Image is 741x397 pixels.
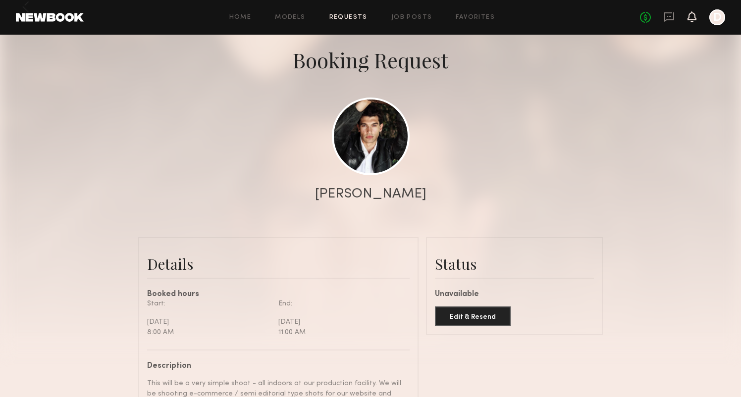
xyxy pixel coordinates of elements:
[278,317,402,327] div: [DATE]
[456,14,495,21] a: Favorites
[229,14,252,21] a: Home
[147,254,410,274] div: Details
[435,306,511,326] button: Edit & Resend
[391,14,432,21] a: Job Posts
[147,317,271,327] div: [DATE]
[147,362,402,370] div: Description
[435,291,594,298] div: Unavailable
[709,9,725,25] a: D
[293,46,448,74] div: Booking Request
[147,291,410,298] div: Booked hours
[147,327,271,338] div: 8:00 AM
[147,298,271,309] div: Start:
[278,298,402,309] div: End:
[315,187,426,201] div: [PERSON_NAME]
[278,327,402,338] div: 11:00 AM
[435,254,594,274] div: Status
[329,14,368,21] a: Requests
[275,14,305,21] a: Models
